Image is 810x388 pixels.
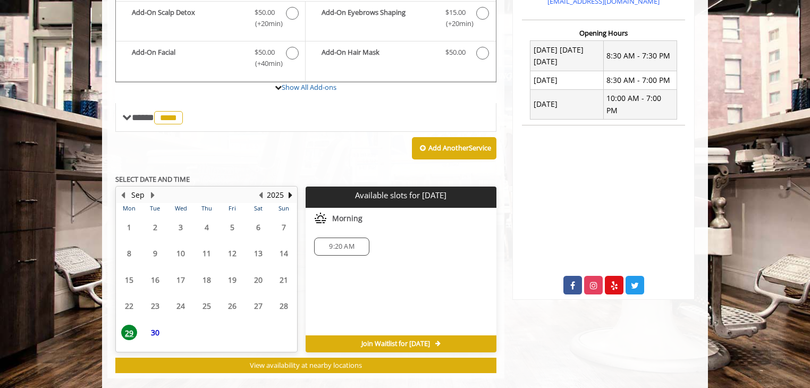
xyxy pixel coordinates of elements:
button: Previous Year [256,189,265,201]
b: Add Another Service [428,143,491,153]
td: Select day30 [142,319,167,346]
label: Add-On Hair Mask [311,47,490,62]
th: Fri [220,203,245,214]
b: Add-On Hair Mask [322,47,434,60]
span: Morning [332,214,362,223]
span: $50.00 [255,47,275,58]
td: 10:00 AM - 7:00 PM [603,89,677,120]
th: Sat [245,203,271,214]
th: Mon [116,203,142,214]
button: Add AnotherService [412,137,496,159]
td: [DATE] [DATE] [DATE] [530,41,604,71]
p: Available slots for [DATE] [310,191,492,200]
img: morning slots [314,212,327,225]
div: 9:20 AM [314,238,369,256]
button: 2025 [267,189,284,201]
b: Add-On Facial [132,47,244,69]
button: Previous Month [119,189,127,201]
a: Show All Add-ons [282,82,336,92]
td: 8:30 AM - 7:30 PM [603,41,677,71]
th: Wed [168,203,193,214]
span: $50.00 [445,47,466,58]
button: Next Month [148,189,157,201]
th: Tue [142,203,167,214]
span: View availability at nearby locations [250,360,362,370]
th: Sun [271,203,297,214]
span: $50.00 [255,7,275,18]
span: (+20min ) [249,18,281,29]
span: 30 [147,325,163,340]
button: Sep [131,189,145,201]
b: Add-On Scalp Detox [132,7,244,29]
label: Add-On Eyebrows Shaping [311,7,490,32]
span: $15.00 [445,7,466,18]
label: Add-On Scalp Detox [121,7,300,32]
button: View availability at nearby locations [115,358,496,373]
span: Join Waitlist for [DATE] [361,340,430,348]
span: (+40min ) [249,58,281,69]
td: 8:30 AM - 7:00 PM [603,71,677,89]
span: (+20min ) [440,18,471,29]
button: Next Year [286,189,294,201]
th: Thu [193,203,219,214]
span: 9:20 AM [329,242,354,251]
b: Add-On Eyebrows Shaping [322,7,434,29]
td: Select day29 [116,319,142,346]
td: [DATE] [530,71,604,89]
h3: Opening Hours [522,29,685,37]
label: Add-On Facial [121,47,300,72]
b: SELECT DATE AND TIME [115,174,190,184]
td: [DATE] [530,89,604,120]
span: 29 [121,325,137,340]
